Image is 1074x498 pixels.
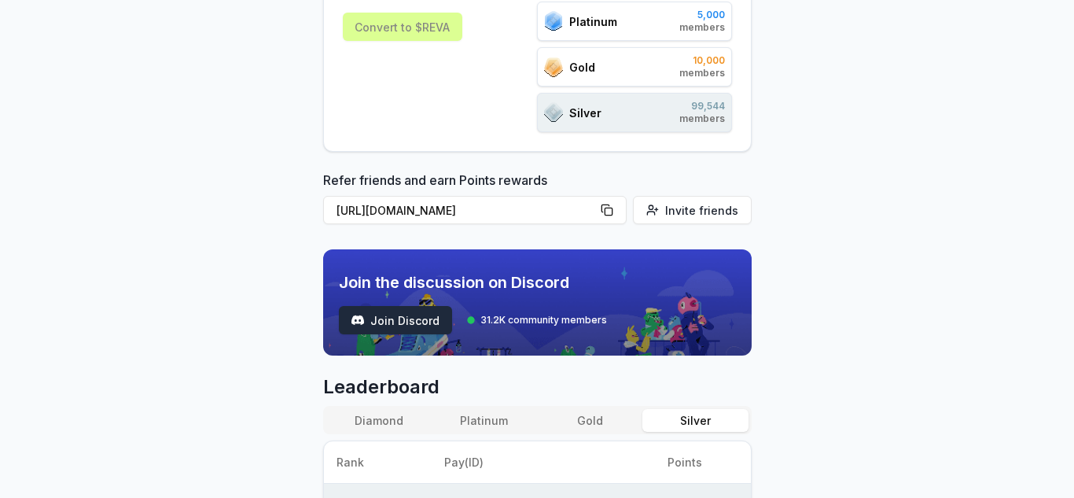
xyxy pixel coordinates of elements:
[323,171,752,231] div: Refer friends and earn Points rewards
[323,249,752,356] img: discord_banner
[679,9,725,21] span: 5,000
[665,202,738,219] span: Invite friends
[351,314,364,326] img: test
[655,441,750,484] th: Points
[544,11,563,31] img: ranks_icon
[544,57,563,77] img: ranks_icon
[339,306,452,334] a: testJoin Discord
[544,102,563,123] img: ranks_icon
[326,409,432,432] button: Diamond
[679,54,725,67] span: 10,000
[569,59,595,76] span: Gold
[679,67,725,79] span: members
[370,312,440,329] span: Join Discord
[324,441,432,484] th: Rank
[339,271,607,293] span: Join the discussion on Discord
[633,196,752,224] button: Invite friends
[432,441,655,484] th: Pay(ID)
[679,100,725,113] span: 99,544
[339,306,452,334] button: Join Discord
[537,409,642,432] button: Gold
[323,374,752,400] span: Leaderboard
[569,105,601,121] span: Silver
[642,409,748,432] button: Silver
[569,13,617,30] span: Platinum
[679,113,725,125] span: members
[323,196,627,224] button: [URL][DOMAIN_NAME]
[679,21,725,34] span: members
[480,314,607,326] span: 31.2K community members
[432,409,537,432] button: Platinum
